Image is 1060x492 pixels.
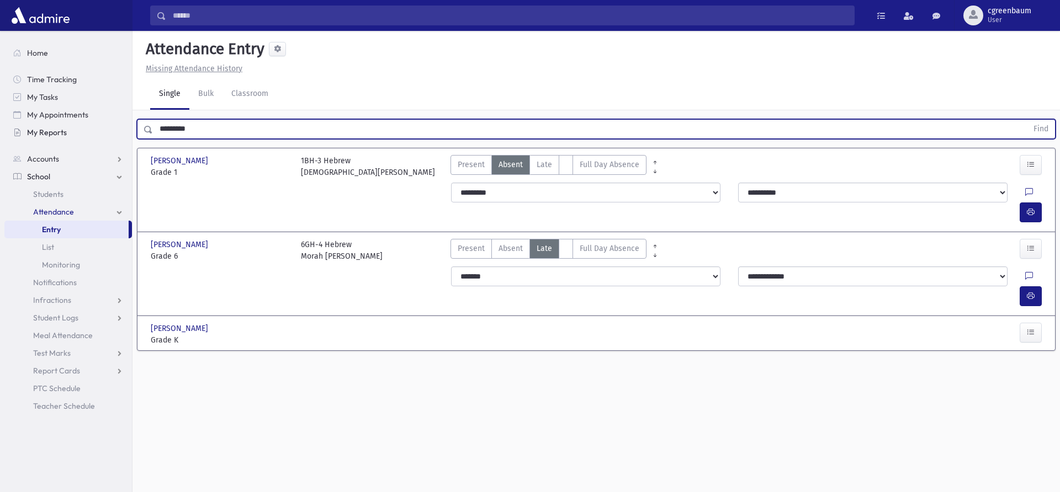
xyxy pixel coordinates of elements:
[151,155,210,167] span: [PERSON_NAME]
[537,159,552,170] span: Late
[451,239,646,262] div: AttTypes
[1027,120,1055,138] button: Find
[4,397,132,415] a: Teacher Schedule
[4,309,132,327] a: Student Logs
[4,185,132,203] a: Students
[151,334,290,346] span: Grade K
[499,159,523,170] span: Absent
[4,291,132,309] a: Infractions
[141,64,242,73] a: Missing Attendance History
[189,79,222,110] a: Bulk
[4,274,132,291] a: Notifications
[27,154,59,164] span: Accounts
[151,323,210,334] span: [PERSON_NAME]
[4,203,132,221] a: Attendance
[42,224,61,234] span: Entry
[451,155,646,178] div: AttTypes
[4,71,132,88] a: Time Tracking
[580,159,639,170] span: Full Day Absence
[27,48,48,58] span: Home
[27,92,58,102] span: My Tasks
[33,348,71,358] span: Test Marks
[27,172,50,181] span: School
[42,260,80,270] span: Monitoring
[27,127,67,137] span: My Reports
[4,150,132,168] a: Accounts
[4,327,132,344] a: Meal Attendance
[458,159,485,170] span: Present
[166,6,854,25] input: Search
[27,74,77,84] span: Time Tracking
[4,379,132,397] a: PTC Schedule
[537,243,552,254] span: Late
[4,221,129,238] a: Entry
[4,256,132,274] a: Monitoring
[4,44,132,62] a: Home
[151,167,290,178] span: Grade 1
[42,242,54,252] span: List
[33,189,63,199] span: Students
[301,239,383,262] div: 6GH-4 Hebrew Morah [PERSON_NAME]
[150,79,189,110] a: Single
[988,15,1031,24] span: User
[33,401,95,411] span: Teacher Schedule
[33,313,78,323] span: Student Logs
[580,243,639,254] span: Full Day Absence
[4,168,132,185] a: School
[33,330,93,340] span: Meal Attendance
[4,238,132,256] a: List
[222,79,277,110] a: Classroom
[33,207,74,217] span: Attendance
[151,239,210,250] span: [PERSON_NAME]
[4,362,132,379] a: Report Cards
[151,250,290,262] span: Grade 6
[141,40,264,58] h5: Attendance Entry
[4,344,132,362] a: Test Marks
[301,155,435,178] div: 1BH-3 Hebrew [DEMOGRAPHIC_DATA][PERSON_NAME]
[33,277,77,287] span: Notifications
[146,64,242,73] u: Missing Attendance History
[33,366,80,376] span: Report Cards
[33,383,81,393] span: PTC Schedule
[458,243,485,254] span: Present
[988,7,1031,15] span: cgreenbaum
[9,4,72,26] img: AdmirePro
[27,110,88,120] span: My Appointments
[4,124,132,141] a: My Reports
[4,88,132,106] a: My Tasks
[4,106,132,124] a: My Appointments
[33,295,71,305] span: Infractions
[499,243,523,254] span: Absent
